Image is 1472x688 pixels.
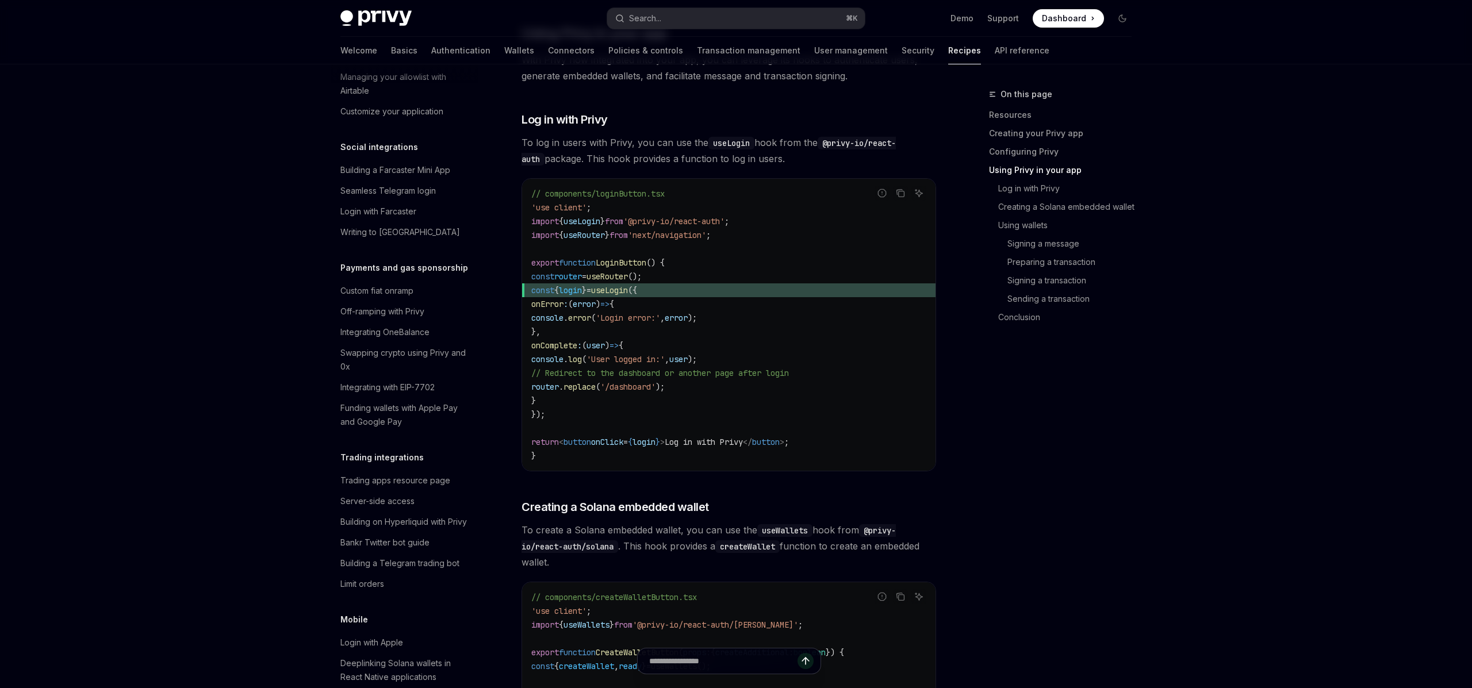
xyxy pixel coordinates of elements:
a: Swapping crypto using Privy and 0x [331,343,478,377]
a: Limit orders [331,574,478,594]
span: ; [724,216,729,226]
span: { [554,285,559,295]
a: Seamless Telegram login [331,180,478,201]
a: Recipes [948,37,981,64]
span: => [609,340,619,351]
span: user [669,354,688,364]
span: } [531,451,536,461]
code: useLogin [708,137,754,149]
a: Bankr Twitter bot guide [331,532,478,553]
a: Demo [950,13,973,24]
a: Creating your Privy app [989,124,1141,143]
span: return [531,437,559,447]
div: Search... [629,11,661,25]
a: Trading apps resource page [331,470,478,491]
a: Using Privy in your app [989,161,1141,179]
div: Integrating with EIP-7702 [340,380,435,394]
span: () { [646,257,665,268]
span: ) [596,299,600,309]
div: Deeplinking Solana wallets in React Native applications [340,656,471,684]
span: login [632,437,655,447]
a: Writing to [GEOGRAPHIC_DATA] [331,222,478,243]
span: '@privy-io/react-auth' [623,216,724,226]
span: onComplete [531,340,577,351]
a: Funding wallets with Apple Pay and Google Pay [331,398,478,432]
span: Log in with Privy [522,112,608,128]
a: Basics [391,37,417,64]
span: 'use client' [531,606,586,616]
span: . [563,354,568,364]
span: error [568,313,591,323]
span: '@privy-io/react-auth/[PERSON_NAME]' [632,620,798,630]
button: Report incorrect code [875,186,890,201]
a: Wallets [504,37,534,64]
div: Limit orders [340,577,384,591]
span: . [559,382,563,392]
span: ( [568,299,573,309]
span: ); [688,313,697,323]
h5: Trading integrations [340,451,424,464]
button: Copy the contents from the code block [893,589,908,604]
div: Funding wallets with Apple Pay and Google Pay [340,401,471,429]
span: from [614,620,632,630]
span: console [531,313,563,323]
span: > [660,437,665,447]
span: ); [688,354,697,364]
span: </ [743,437,752,447]
button: Toggle dark mode [1113,9,1132,28]
h5: Mobile [340,613,368,626]
span: onClick [591,437,623,447]
span: 'next/navigation' [628,230,706,240]
span: } [655,437,660,447]
span: 'User logged in:' [586,354,665,364]
div: Custom fiat onramp [340,284,413,298]
a: Login with Apple [331,632,478,653]
span: useRouter [586,271,628,282]
a: Login with Farcaster [331,201,478,222]
span: 'use client' [531,202,586,213]
div: Off-ramping with Privy [340,305,424,318]
div: Seamless Telegram login [340,184,436,198]
a: Creating a Solana embedded wallet [989,198,1141,216]
span: } [582,285,586,295]
span: from [609,230,628,240]
a: Preparing a transaction [989,253,1141,271]
span: error [665,313,688,323]
span: ; [798,620,803,630]
span: import [531,620,559,630]
span: , [665,354,669,364]
span: ; [586,202,591,213]
span: ; [706,230,711,240]
code: createWallet [715,540,780,553]
span: LoginButton [596,257,646,268]
span: ); [655,382,665,392]
span: ( [582,340,586,351]
span: ; [784,437,789,447]
span: } [605,230,609,240]
span: > [780,437,784,447]
a: Signing a transaction [989,271,1141,290]
div: Building on Hyperliquid with Privy [340,515,467,529]
span: . [563,313,568,323]
div: Login with Farcaster [340,205,416,218]
a: Conclusion [989,308,1141,326]
span: Log in with Privy [665,437,743,447]
span: ; [586,606,591,616]
a: Building a Telegram trading bot [331,553,478,574]
span: console [531,354,563,364]
span: // components/loginButton.tsx [531,189,665,199]
span: Dashboard [1042,13,1086,24]
span: useLogin [591,285,628,295]
div: Customize your application [340,105,443,118]
span: , [660,313,665,323]
span: '/dashboard' [600,382,655,392]
a: Transaction management [697,37,800,64]
a: Dashboard [1033,9,1104,28]
span: { [559,230,563,240]
span: from [605,216,623,226]
a: User management [814,37,888,64]
img: dark logo [340,10,412,26]
button: Copy the contents from the code block [893,186,908,201]
a: Support [987,13,1019,24]
h5: Social integrations [340,140,418,154]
